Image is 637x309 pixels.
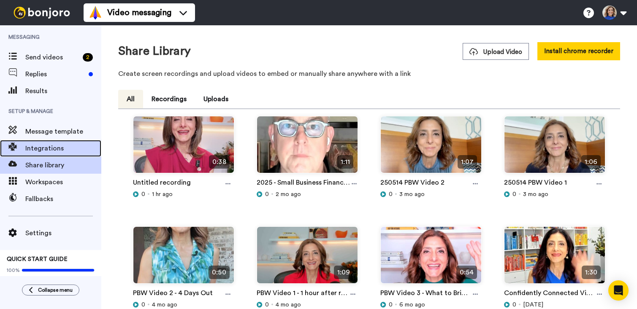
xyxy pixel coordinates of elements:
[195,90,237,108] button: Uploads
[22,285,79,296] button: Collapse menu
[25,194,101,204] span: Fallbacks
[380,288,469,301] a: PBW Video 3 - What to Bring
[25,160,101,170] span: Share library
[209,155,229,169] span: 0:38
[257,116,358,180] img: f8a37cd2-a30e-45fa-bb6a-087f9f0e1fab_thumbnail_source_1748841380.jpg
[537,42,620,60] button: Install chrome recorder
[257,177,351,190] a: 2025 - Small Business Finance Course - Part 2 [DATE]
[133,301,234,309] div: 4 mo ago
[209,266,229,279] span: 0:50
[118,45,191,58] h1: Share Library
[581,155,601,169] span: 1:06
[7,267,20,274] span: 100%
[257,288,348,301] a: PBW Video 1 - 1 hour after registering
[25,86,101,96] span: Results
[582,266,601,279] span: 1:30
[133,288,213,301] a: PBW Video 2 - 4 Days Out
[25,177,101,187] span: Workspaces
[118,69,620,79] p: Create screen recordings and upload videos to embed or manually share anywhere with a link
[38,287,73,293] span: Collapse menu
[381,116,481,180] img: c0a7497f-91d9-4697-8b9e-91469c0f38a7_thumbnail_source_1746490883.jpg
[257,301,358,309] div: 4 mo ago
[25,126,101,137] span: Message template
[25,228,101,238] span: Settings
[265,301,269,309] span: 0
[118,90,143,108] button: All
[504,177,567,190] a: 250514 PBW Video 1
[257,190,358,199] div: 2 mo ago
[512,301,516,309] span: 0
[456,266,477,279] span: 0:54
[380,177,445,190] a: 250514 PBW Video 2
[337,155,353,169] span: 1:11
[133,190,234,199] div: 1 hr ago
[83,53,93,62] div: 2
[133,177,191,190] a: Untitled recording
[25,69,85,79] span: Replies
[389,190,393,199] span: 0
[141,301,145,309] span: 0
[107,7,171,19] span: Video messaging
[504,116,605,180] img: 79251805-5018-47c6-a1e6-bfd406226c35_thumbnail_source_1746490084.jpg
[389,301,393,309] span: 0
[381,227,481,290] img: f4eaccfd-1753-4470-b3b6-5ab1d1eb5776_thumbnail_source_1738884789.jpg
[504,301,605,309] div: [DATE]
[143,90,195,108] button: Recordings
[10,7,73,19] img: bj-logo-header-white.svg
[334,266,353,279] span: 1:09
[458,155,477,169] span: 1:07
[25,143,101,153] span: Integrations
[504,288,594,301] a: Confidently Connected Video
[463,43,529,60] button: Upload Video
[133,227,234,290] img: c4aeddc3-72e1-4946-886a-aca8289a3906_thumbnail_source_1744242884.jpg
[133,116,234,180] img: eff03a1c-25d1-4c8d-a95e-2ea3dba9d934_thumbnail_source_1755731601.jpg
[89,6,102,19] img: vm-color.svg
[380,190,482,199] div: 3 mo ago
[141,190,145,199] span: 0
[7,256,68,262] span: QUICK START GUIDE
[504,190,605,199] div: 3 mo ago
[25,52,79,62] span: Send videos
[608,280,629,301] div: Open Intercom Messenger
[512,190,516,199] span: 0
[380,301,482,309] div: 6 mo ago
[504,227,605,290] img: 2cb1d183-6591-4171-864e-8838ea72076e_thumbnail_source_1680568592.jpg
[469,48,522,56] span: Upload Video
[265,190,269,199] span: 0
[257,227,358,290] img: bd3071dd-ddb5-4cae-83c2-a910187d76ea_thumbnail_source_1743644993.jpg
